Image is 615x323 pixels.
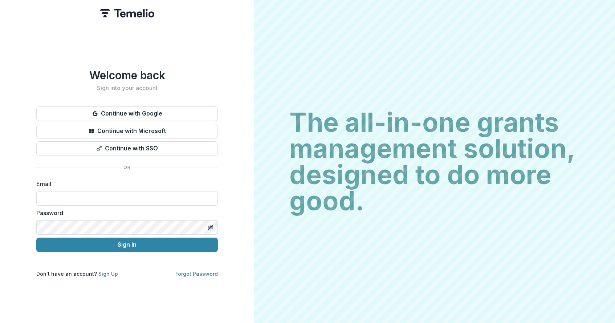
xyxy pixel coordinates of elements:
[175,271,218,277] a: Forgot Password
[98,271,118,277] a: Sign Up
[36,124,218,138] button: Continue with Microsoft
[36,141,218,156] button: Continue with SSO
[36,270,118,278] p: Don't have an account?
[36,85,218,92] h2: Sign into your account
[36,179,213,188] label: Email
[205,222,216,233] button: Toggle password visibility
[36,69,218,82] h1: Welcome back
[36,238,218,252] button: Sign In
[100,9,154,17] img: Temelio
[36,209,213,217] label: Password
[36,106,218,121] button: Continue with Google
